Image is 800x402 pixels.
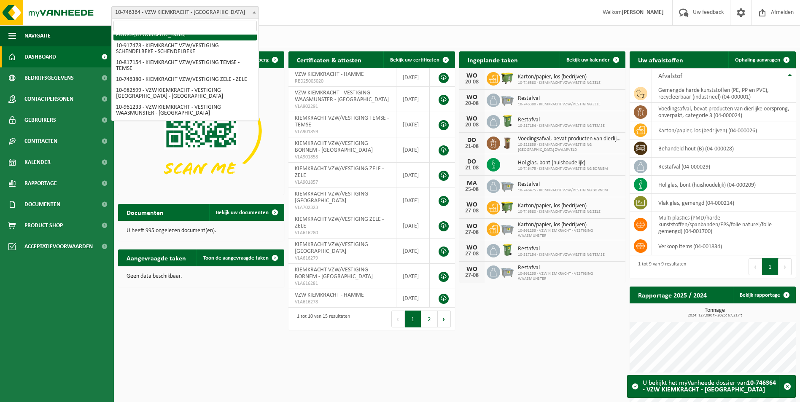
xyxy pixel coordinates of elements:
h3: Tonnage [634,308,796,318]
span: KIEMKRACHT VZW/VESTIGING BORNEM - [GEOGRAPHIC_DATA] [295,140,373,153]
span: Bekijk uw kalender [566,57,610,63]
h2: Documenten [118,204,172,220]
td: behandeld hout (B) (04-000028) [652,139,796,158]
td: multi plastics (PMD/harde kunststoffen/spanbanden/EPS/folie naturel/folie gemengd) (04-001700) [652,212,796,237]
div: 25-08 [463,187,480,193]
span: Bedrijfsgegevens [24,67,74,88]
li: 10-817154 - KIEMKRACHT VZW/VESTIGING TEMSE - TEMSE [113,57,257,74]
img: WB-0240-HPE-GN-50 [500,243,514,257]
span: Restafval [518,246,605,252]
span: Rapportage [24,173,57,194]
td: voedingsafval, bevat producten van dierlijke oorsprong, onverpakt, categorie 3 (04-000024) [652,103,796,121]
div: 21-08 [463,144,480,150]
td: hol glas, bont (huishoudelijk) (04-000209) [652,176,796,194]
span: VLA901859 [295,129,390,135]
li: 10-961233 - VZW KIEMKRACHT - VESTIGING WAASMUNSTER - [GEOGRAPHIC_DATA] [113,102,257,119]
button: Next [778,258,792,275]
div: 27-08 [463,230,480,236]
td: karton/papier, los (bedrijven) (04-000026) [652,121,796,139]
img: WB-0140-HPE-BN-01 [500,135,514,150]
div: 27-08 [463,273,480,279]
span: KIEMKRACHT VZW/VESTIGING [GEOGRAPHIC_DATA] [295,241,368,255]
h2: Ingeplande taken [459,51,526,68]
h2: Aangevraagde taken [118,249,194,266]
a: Toon de aangevraagde taken [197,249,283,266]
span: Toon de aangevraagde taken [203,255,269,261]
h2: Uw afvalstoffen [630,51,692,68]
a: Bekijk uw documenten [209,204,283,221]
td: [DATE] [396,112,430,137]
div: WO [463,115,480,122]
span: Restafval [518,265,621,271]
div: WO [463,201,480,208]
span: VLA902291 [295,103,390,110]
h2: Rapportage 2025 / 2024 [630,287,715,303]
span: KIEMKRACHT VZW/VESTIGING BORNEM - [GEOGRAPHIC_DATA] [295,267,373,280]
span: 10-817154 - KIEMKRACHT VZW/VESTIGING TEMSE [518,123,605,129]
strong: [PERSON_NAME] [622,9,664,16]
span: Contracten [24,131,57,152]
div: DO [463,137,480,144]
div: WO [463,94,480,101]
span: 10-746380 - KIEMKRACHT VZW/VESTIGING ZELE [518,209,601,214]
span: Restafval [518,95,601,102]
div: 20-08 [463,122,480,128]
span: 10-817154 - KIEMKRACHT VZW/VESTIGING TEMSE [518,252,605,257]
button: 1 [405,311,421,327]
span: Contactpersonen [24,88,73,110]
button: Previous [391,311,405,327]
span: Documenten [24,194,60,215]
span: 10-746475 - KIEMKRACHT VZW/VESTIGING BORNEM [518,188,608,193]
span: 10-961233 - VZW KIEMKRACHT - VESTIGING WAASMUNSTER [518,271,621,281]
div: 27-08 [463,251,480,257]
span: VZW KIEMKRACHT - VESTIGING WAASMUNSTER - [GEOGRAPHIC_DATA] [295,90,389,103]
span: 10-746380 - KIEMKRACHT VZW/VESTIGING ZELE [518,80,601,86]
span: VLA616278 [295,299,390,306]
span: Gebruikers [24,110,56,131]
div: DO [463,158,480,165]
span: 2024: 127,090 t - 2025: 67,217 t [634,314,796,318]
span: VLA901858 [295,154,390,161]
p: U heeft 995 ongelezen document(en). [127,228,276,234]
span: Dashboard [24,46,56,67]
td: [DATE] [396,68,430,87]
div: MA [463,180,480,187]
span: 10-828839 - KIEMKRACHT VZW/VESTIGING [GEOGRAPHIC_DATA] ZWAARVELD [518,142,621,153]
img: Download de VHEPlus App [118,68,284,193]
td: [DATE] [396,264,430,289]
span: VLA616281 [295,280,390,287]
div: 20-08 [463,101,480,107]
span: Product Shop [24,215,63,236]
span: 10-746364 - VZW KIEMKRACHT - HAMME [111,6,259,19]
p: Geen data beschikbaar. [127,273,276,279]
button: 1 [762,258,778,275]
span: Karton/papier, los (bedrijven) [518,203,601,209]
button: Next [438,311,451,327]
a: Bekijk rapportage [733,287,795,303]
td: restafval (04-000029) [652,158,796,176]
div: WO [463,223,480,230]
span: Kalender [24,152,51,173]
li: 10-917478 - KIEMKRACHT VZW/VESTIGING SCHENDELBEKE - SCHENDELBEKE [113,40,257,57]
td: [DATE] [396,289,430,308]
div: WO [463,266,480,273]
span: VZW KIEMKRACHT - HAMME [295,71,364,78]
span: RED25005020 [295,78,390,85]
span: Restafval [518,181,608,188]
span: Verberg [250,57,269,63]
span: Ophaling aanvragen [735,57,780,63]
span: VZW KIEMKRACHT - HAMME [295,292,364,298]
img: WB-0240-HPE-GN-50 [500,114,514,128]
td: [DATE] [396,163,430,188]
span: 10-746364 - VZW KIEMKRACHT - HAMME [112,7,259,19]
button: Verberg [243,51,283,68]
span: Bekijk uw certificaten [390,57,439,63]
span: KIEMKRACHT VZW/VESTIGING ZELE - ZELE [295,216,384,229]
a: Bekijk uw kalender [560,51,625,68]
div: U bekijkt het myVanheede dossier van [643,375,779,397]
img: WB-2500-GAL-GY-04 [500,92,514,107]
span: 10-961233 - VZW KIEMKRACHT - VESTIGING WAASMUNSTER [518,228,621,239]
span: Voedingsafval, bevat producten van dierlijke oorsprong, onverpakt, categorie 3 [518,136,621,142]
div: 27-08 [463,208,480,214]
h2: Certificaten & attesten [288,51,370,68]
